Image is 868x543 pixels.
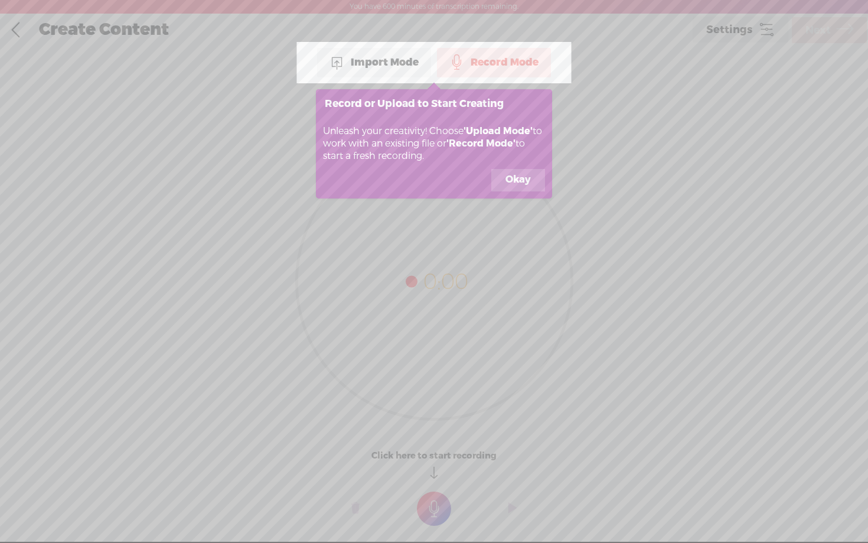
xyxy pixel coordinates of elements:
[446,137,515,149] b: 'Record Mode'
[325,98,543,109] h3: Record or Upload to Start Creating
[437,48,551,77] div: Record Mode
[464,125,533,137] b: 'Upload Mode'
[317,48,431,77] div: Import Mode
[491,169,545,191] button: Okay
[316,118,552,169] div: Unleash your creativity! Choose to work with an existing file or to start a fresh recording.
